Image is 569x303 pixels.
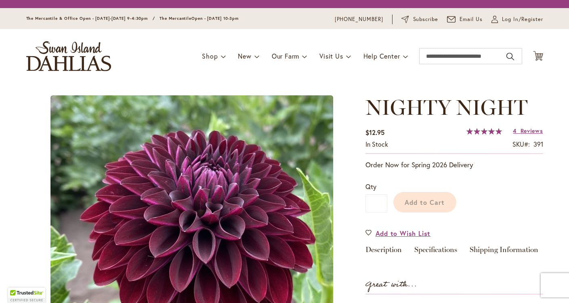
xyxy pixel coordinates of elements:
iframe: Launch Accessibility Center [6,274,29,297]
div: Availability [365,140,388,149]
span: Log In/Register [502,15,543,23]
span: In stock [365,140,388,148]
span: NIGHTY NIGHT [365,95,527,120]
a: store logo [26,41,111,71]
span: New [238,52,251,60]
div: 100% [466,128,502,135]
span: Qty [365,182,376,191]
span: Add to Wish List [376,229,431,238]
span: 4 [513,127,517,135]
span: The Mercantile & Office Open - [DATE]-[DATE] 9-4:30pm / The Mercantile [26,16,192,21]
span: Email Us [460,15,483,23]
span: Help Center [363,52,400,60]
span: Our Farm [272,52,299,60]
strong: Great with... [365,278,417,291]
span: Subscribe [413,15,439,23]
a: Description [365,246,402,258]
a: 4 Reviews [513,127,543,135]
span: $12.95 [365,128,384,137]
a: [PHONE_NUMBER] [335,15,384,23]
span: Visit Us [319,52,343,60]
span: Reviews [521,127,543,135]
p: Order Now for Spring 2026 Delivery [365,160,543,170]
a: Specifications [414,246,457,258]
a: Shipping Information [470,246,538,258]
button: Search [506,50,514,63]
span: Open - [DATE] 10-3pm [191,16,239,21]
span: Shop [202,52,218,60]
a: Email Us [447,15,483,23]
a: Add to Wish List [365,229,431,238]
a: Subscribe [401,15,438,23]
div: 391 [533,140,543,149]
div: Detailed Product Info [365,246,543,258]
a: Log In/Register [491,15,543,23]
strong: SKU [512,140,530,148]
